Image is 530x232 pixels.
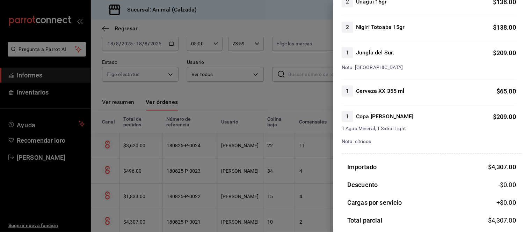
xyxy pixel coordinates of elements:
font: $ [488,217,492,224]
font: $ [496,88,500,95]
font: Nigiri Totoaba 15gr [356,24,405,30]
font: 1 [346,113,349,120]
font: 4,307.00 [492,163,516,171]
font: Total parcial [347,217,383,224]
font: Jungla del Sur. [356,49,394,56]
font: Nota: cítricos [342,139,371,144]
font: $ [493,24,496,31]
font: $ [493,113,496,120]
font: 65.00 [500,88,516,95]
font: 2 [346,24,349,30]
font: Nota: [GEOGRAPHIC_DATA] [342,65,403,70]
font: Copa [PERSON_NAME] [356,113,413,120]
font: +$ [496,199,503,206]
font: -$0.00 [498,181,516,188]
font: Descuento [347,181,378,188]
font: 209.00 [496,113,516,120]
font: 138.00 [496,24,516,31]
font: Cargas por servicio [347,199,402,206]
font: $ [488,163,492,171]
font: Importado [347,163,377,171]
font: 4,307.00 [492,217,516,224]
font: 1 [346,49,349,56]
font: Cerveza XX 355 ml [356,88,404,94]
font: 1 [346,88,349,94]
font: 209.00 [496,49,516,57]
font: $ [493,49,496,57]
font: 0.00 [503,199,516,206]
font: 1 Agua Mineral, 1 Sidral Light [342,126,406,131]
